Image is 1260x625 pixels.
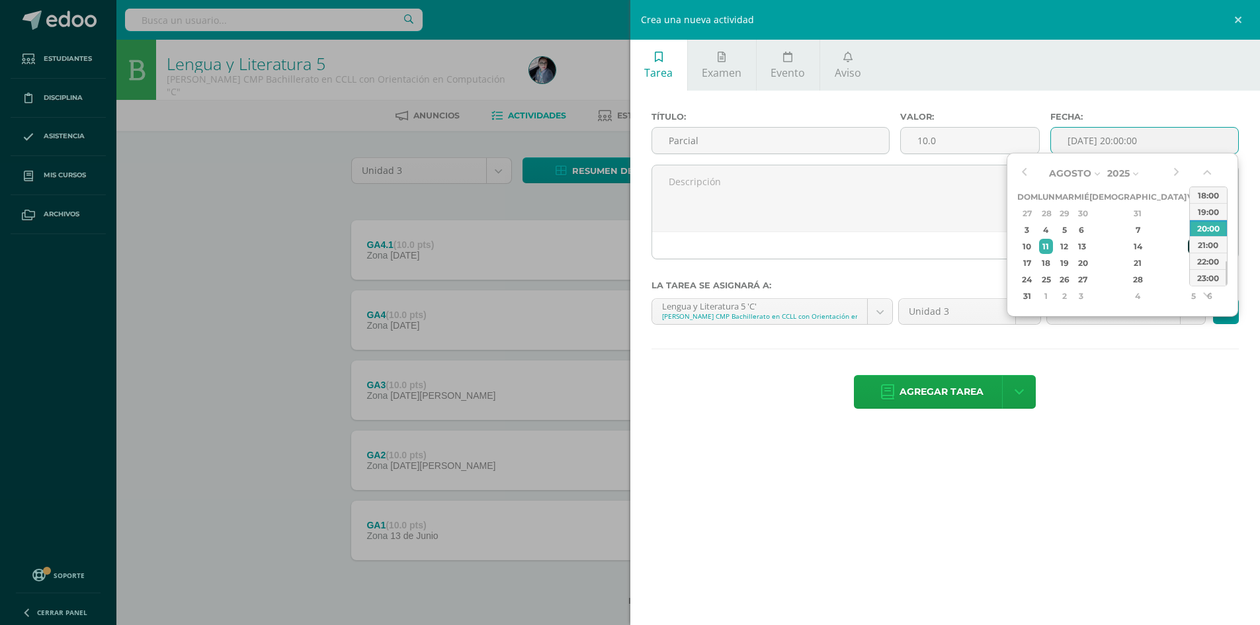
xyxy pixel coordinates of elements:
div: 10 [1019,239,1036,254]
div: 17 [1019,255,1036,271]
div: 25 [1039,272,1053,287]
div: 3 [1075,288,1087,304]
th: Mar [1055,188,1074,205]
div: 27 [1075,272,1087,287]
div: 31 [1019,288,1036,304]
span: Aviso [835,65,861,80]
div: 5 [1188,288,1200,304]
div: 2 [1056,288,1071,304]
div: 28 [1039,206,1053,221]
div: 22 [1188,255,1200,271]
div: 27 [1019,206,1036,221]
div: [PERSON_NAME] CMP Bachillerato en CCLL con Orientación en Computación [662,312,858,321]
th: Mié [1074,188,1089,205]
span: Tarea [644,65,673,80]
div: 13 [1075,239,1087,254]
label: Fecha: [1050,112,1239,122]
div: 31 [1099,206,1177,221]
th: [DEMOGRAPHIC_DATA] [1089,188,1187,205]
input: Fecha de entrega [1051,128,1238,153]
label: La tarea se asignará a: [651,280,1239,290]
div: 14 [1099,239,1177,254]
label: Valor: [900,112,1039,122]
span: 2025 [1107,167,1130,179]
div: 18:00 [1190,187,1227,203]
div: 21 [1099,255,1177,271]
input: Puntos máximos [901,128,1038,153]
div: 7 [1099,222,1177,237]
div: 5 [1056,222,1071,237]
a: Evento [757,40,819,91]
div: 24 [1019,272,1036,287]
label: Título: [651,112,890,122]
div: 20:00 [1190,220,1227,236]
div: 22:00 [1190,253,1227,269]
a: Unidad 3 [899,299,1040,324]
div: 3 [1019,222,1036,237]
div: 11 [1039,239,1053,254]
div: 19 [1056,255,1071,271]
div: 1 [1188,206,1200,221]
span: Unidad 3 [909,299,1005,324]
div: 29 [1056,206,1071,221]
input: Título [652,128,890,153]
div: 15 [1188,239,1200,254]
a: Examen [688,40,756,91]
div: 8 [1188,222,1200,237]
span: Agosto [1049,167,1091,179]
div: 6 [1075,222,1087,237]
div: 30 [1075,206,1087,221]
div: 20 [1075,255,1087,271]
div: 26 [1056,272,1071,287]
div: Lengua y Literatura 5 'C' [662,299,858,312]
div: 4 [1039,222,1053,237]
a: Lengua y Literatura 5 'C'[PERSON_NAME] CMP Bachillerato en CCLL con Orientación en Computación [652,299,893,324]
th: Vie [1187,188,1202,205]
div: 1 [1039,288,1053,304]
div: 23:00 [1190,269,1227,286]
span: Agregar tarea [900,376,984,408]
div: 19:00 [1190,203,1227,220]
div: 18 [1039,255,1053,271]
div: 12 [1056,239,1071,254]
a: Aviso [820,40,875,91]
div: 29 [1188,272,1200,287]
span: Examen [702,65,741,80]
div: 21:00 [1190,236,1227,253]
div: 28 [1099,272,1177,287]
th: Lun [1038,188,1055,205]
span: Evento [771,65,805,80]
th: Dom [1017,188,1038,205]
a: Tarea [630,40,687,91]
div: 4 [1099,288,1177,304]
